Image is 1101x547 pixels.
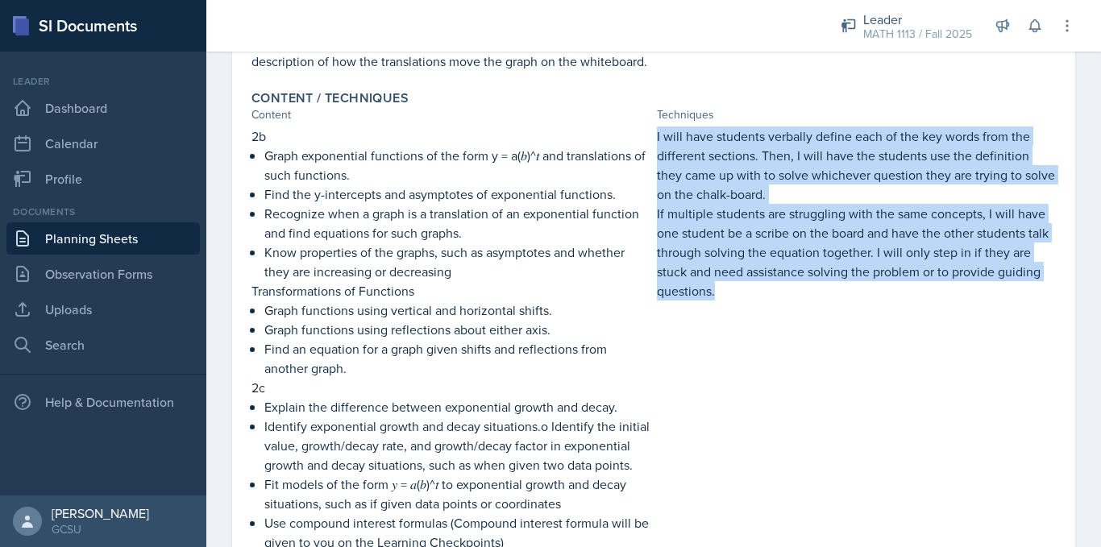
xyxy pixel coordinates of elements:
p: Find an equation for a graph given shifts and reflections from another graph. [264,339,650,378]
p: Identify exponential growth and decay situations.o Identify the initial value, growth/decay rate,... [264,416,650,474]
p: Graph functions using vertical and horizontal shifts. [264,300,650,320]
a: Observation Forms [6,258,200,290]
p: Fit models of the form 𝑦 = 𝑎(𝑏)^𝑡 to exponential growth and decay situations, such as if given da... [264,474,650,513]
div: Help & Documentation [6,386,200,418]
p: Know properties of the graphs, such as asymptotes and whether they are increasing or decreasing [264,242,650,281]
div: Documents [6,205,200,219]
p: Graph functions using reflections about either axis. [264,320,650,339]
p: 2c [251,378,650,397]
div: MATH 1113 / Fall 2025 [863,26,972,43]
p: Graph exponential functions of the form y = a(𝑏)^𝑡 and translations of such functions. [264,146,650,184]
p: I will have students come up with the equation of a translation of the square root of x. I will t... [251,32,1056,71]
p: Recognize when a graph is a translation of an exponential function and find equations for such gr... [264,204,650,242]
p: Explain the difference between exponential growth and decay. [264,397,650,416]
div: GCSU [52,521,149,537]
a: Planning Sheets [6,222,200,255]
p: Find the y-intercepts and asymptotes of exponential functions. [264,184,650,204]
a: Calendar [6,127,200,160]
div: Techniques [657,106,1056,123]
div: Leader [6,74,200,89]
a: Search [6,329,200,361]
label: Content / Techniques [251,90,409,106]
div: [PERSON_NAME] [52,505,149,521]
p: 2b [251,126,650,146]
div: Content [251,106,650,123]
a: Dashboard [6,92,200,124]
p: Transformations of Functions [251,281,650,300]
p: I will have students verbally define each of the key words from the different sections. Then, I w... [657,126,1056,204]
a: Uploads [6,293,200,325]
a: Profile [6,163,200,195]
div: Leader [863,10,972,29]
p: If multiple students are struggling with the same concepts, I will have one student be a scribe o... [657,204,1056,300]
